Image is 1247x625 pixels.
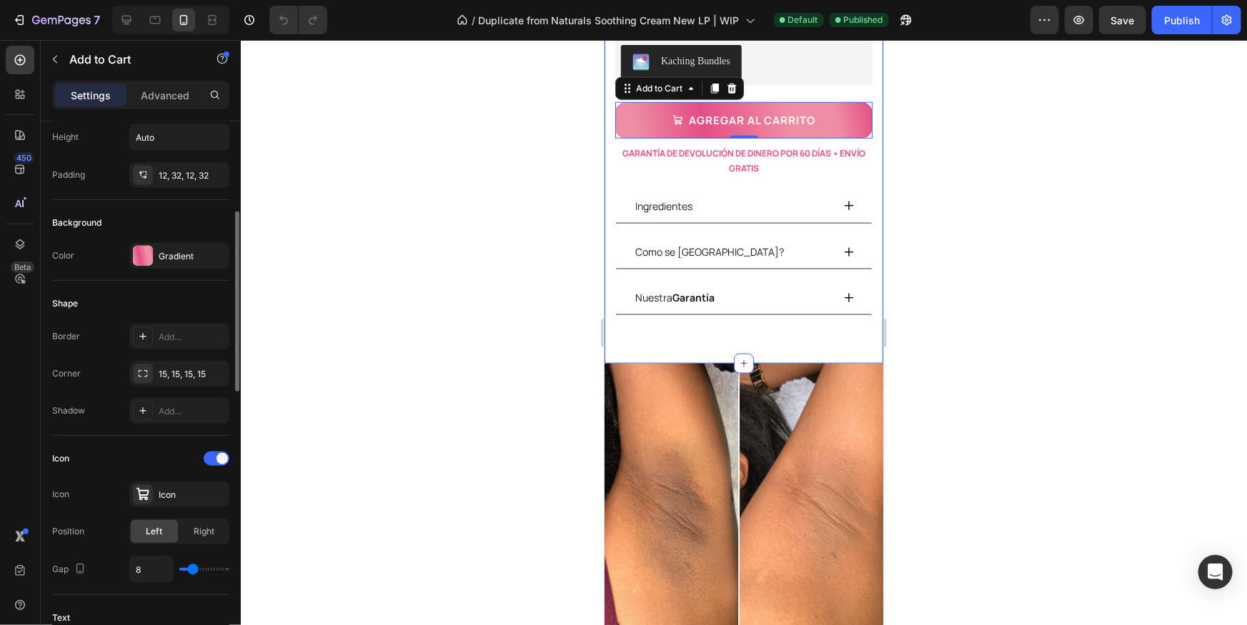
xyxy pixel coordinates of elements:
[159,331,226,344] div: Add...
[14,152,34,164] div: 450
[159,250,226,263] div: Gradient
[844,14,883,26] span: Published
[52,488,69,501] div: Icon
[130,556,173,582] input: Auto
[605,40,883,625] iframe: Design area
[52,611,70,624] div: Text
[52,367,81,380] div: Corner
[1099,6,1146,34] button: Save
[472,13,476,28] span: /
[11,261,34,273] div: Beta
[71,88,111,103] p: Settings
[52,216,101,229] div: Background
[141,88,189,103] p: Advanced
[52,249,74,262] div: Color
[1198,555,1233,589] div: Open Intercom Messenger
[1152,6,1212,34] button: Publish
[52,297,78,310] div: Shape
[130,124,229,150] input: Auto
[69,51,191,68] p: Add to Cart
[52,404,85,417] div: Shadow
[6,6,106,34] button: 7
[1164,13,1200,28] div: Publish
[194,525,215,538] span: Right
[146,525,163,538] span: Left
[159,489,226,501] div: Icon
[788,14,818,26] span: Default
[159,405,226,418] div: Add...
[159,368,226,381] div: 15, 15, 15, 15
[269,6,327,34] div: Undo/Redo
[52,131,79,144] div: Height
[52,330,80,343] div: Border
[52,452,69,465] div: Icon
[1111,14,1135,26] span: Save
[52,525,84,538] div: Position
[52,169,85,181] div: Padding
[52,560,89,579] div: Gap
[94,11,100,29] p: 7
[479,13,740,28] span: Duplicate from Naturals Soothing Cream New LP | WIP
[159,169,226,182] div: 12, 32, 12, 32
